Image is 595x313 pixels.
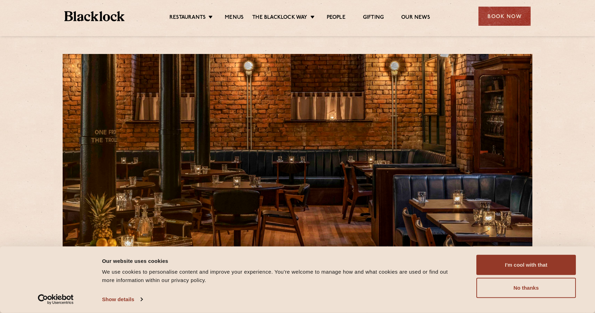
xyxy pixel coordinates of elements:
button: I'm cool with that [476,255,576,275]
a: Usercentrics Cookiebot - opens in a new window [25,294,86,305]
div: Book Now [478,7,531,26]
a: People [327,14,346,22]
div: We use cookies to personalise content and improve your experience. You're welcome to manage how a... [102,268,461,284]
a: The Blacklock Way [252,14,307,22]
button: No thanks [476,278,576,298]
a: Our News [401,14,430,22]
a: Menus [225,14,244,22]
a: Restaurants [169,14,206,22]
div: Our website uses cookies [102,257,461,265]
img: BL_Textured_Logo-footer-cropped.svg [64,11,125,21]
a: Gifting [363,14,384,22]
a: Show details [102,294,142,305]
